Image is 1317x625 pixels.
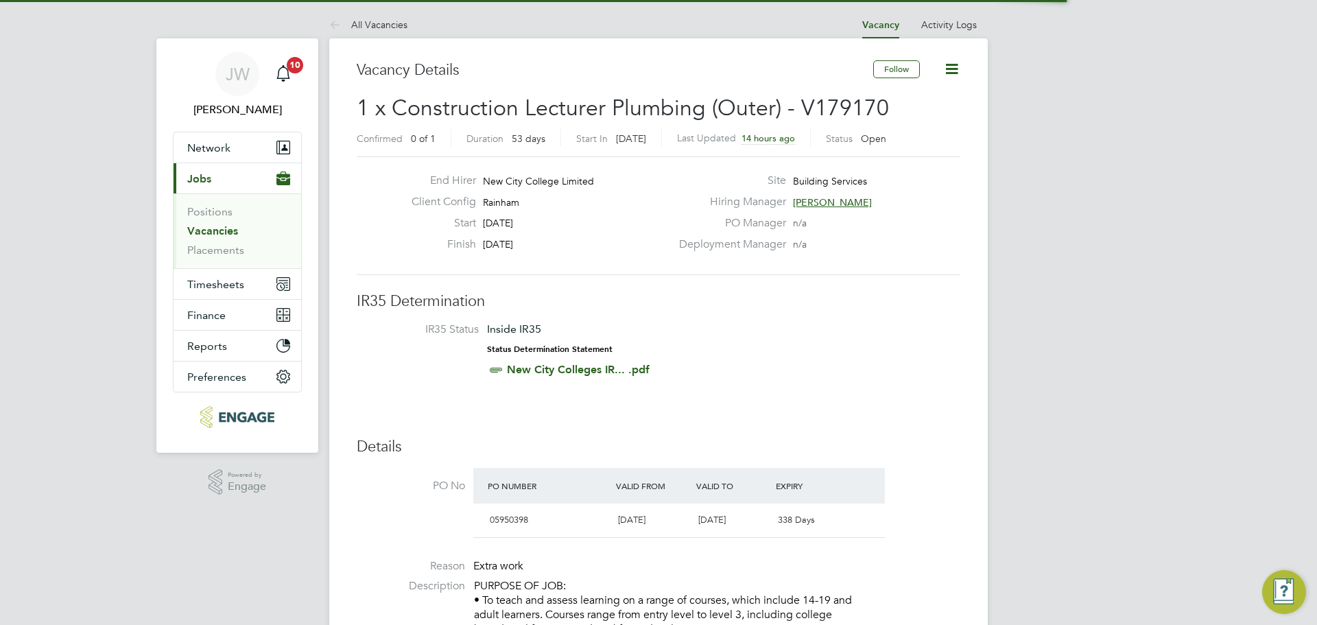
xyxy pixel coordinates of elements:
label: IR35 Status [370,322,479,337]
strong: Status Determination Statement [487,344,613,354]
label: Finish [401,237,476,252]
label: Start [401,216,476,231]
h3: IR35 Determination [357,292,960,311]
label: Start In [576,132,608,145]
label: End Hirer [401,174,476,188]
span: n/a [793,238,807,250]
h3: Vacancy Details [357,60,873,80]
span: [DATE] [616,132,646,145]
button: Finance [174,300,301,330]
label: Status [826,132,853,145]
span: Jobs [187,172,211,185]
span: 05950398 [490,514,528,526]
label: Site [671,174,786,188]
label: Client Config [401,195,476,209]
span: Preferences [187,370,246,384]
label: Description [357,579,465,593]
span: [DATE] [618,514,645,526]
button: Preferences [174,362,301,392]
span: Network [187,141,230,154]
label: Confirmed [357,132,403,145]
span: New City College Limited [483,175,594,187]
span: 10 [287,57,303,73]
div: Valid To [693,473,773,498]
h3: Details [357,437,960,457]
span: Engage [228,481,266,493]
button: Network [174,132,301,163]
nav: Main navigation [156,38,318,453]
label: PO Manager [671,216,786,231]
button: Timesheets [174,269,301,299]
a: 10 [270,52,297,96]
a: Vacancy [862,19,899,31]
span: Jordan Williams [173,102,302,118]
button: Jobs [174,163,301,193]
span: 338 Days [778,514,815,526]
span: [DATE] [698,514,726,526]
label: PO No [357,479,465,493]
span: Rainham [483,196,519,209]
span: Extra work [473,559,523,573]
button: Engage Resource Center [1262,570,1306,614]
a: Positions [187,205,233,218]
label: Deployment Manager [671,237,786,252]
span: Powered by [228,469,266,481]
a: Activity Logs [921,19,977,31]
div: Valid From [613,473,693,498]
span: Open [861,132,886,145]
label: Hiring Manager [671,195,786,209]
span: 53 days [512,132,545,145]
span: 0 of 1 [411,132,436,145]
a: New City Colleges IR... .pdf [507,363,650,376]
span: 14 hours ago [741,132,795,144]
div: Jobs [174,193,301,268]
label: Reason [357,559,465,574]
a: All Vacancies [329,19,407,31]
img: morganhunt-logo-retina.png [200,406,274,428]
a: Placements [187,244,244,257]
label: Duration [466,132,503,145]
span: 1 x Construction Lecturer Plumbing (Outer) - V179170 [357,95,889,121]
span: Timesheets [187,278,244,291]
a: Powered byEngage [209,469,267,495]
div: PO Number [484,473,613,498]
span: Building Services [793,175,867,187]
span: Reports [187,340,227,353]
span: JW [226,65,250,83]
span: Finance [187,309,226,322]
a: Vacancies [187,224,238,237]
span: [DATE] [483,238,513,250]
span: Inside IR35 [487,322,541,335]
span: [PERSON_NAME] [793,196,872,209]
button: Reports [174,331,301,361]
span: n/a [793,217,807,229]
a: Go to home page [173,406,302,428]
button: Follow [873,60,920,78]
div: Expiry [772,473,853,498]
a: JW[PERSON_NAME] [173,52,302,118]
label: Last Updated [677,132,736,144]
span: [DATE] [483,217,513,229]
